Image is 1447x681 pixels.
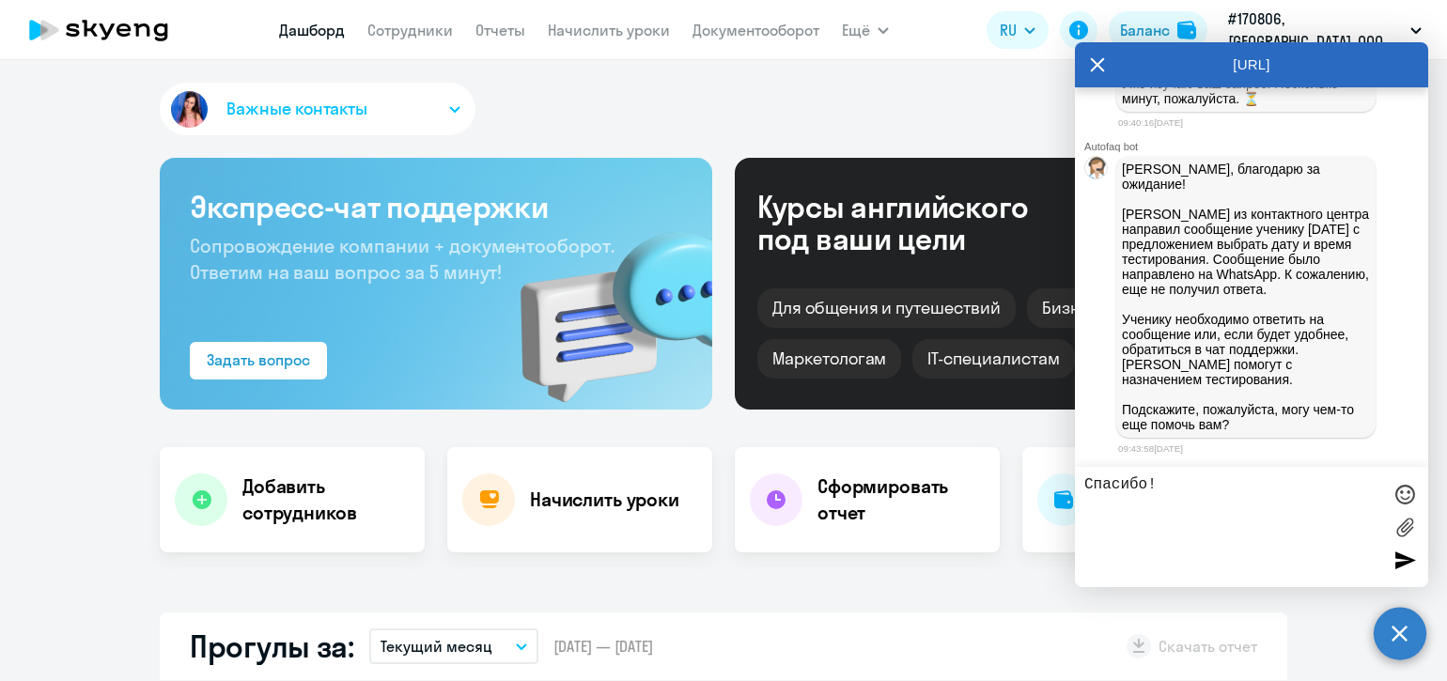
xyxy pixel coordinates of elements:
[167,87,211,132] img: avatar
[842,19,870,41] span: Ещё
[757,191,1079,255] div: Курсы английского под ваши цели
[369,628,538,664] button: Текущий месяц
[757,288,1016,328] div: Для общения и путешествий
[817,473,985,526] h4: Сформировать отчет
[226,97,367,121] span: Важные контакты
[190,234,615,284] span: Сопровождение компании + документооборот. Ответим на ваш вопрос за 5 минут!
[279,21,345,39] a: Дашборд
[530,487,679,513] h4: Начислить уроки
[1118,443,1183,454] time: 09:43:58[DATE]
[1219,8,1431,53] button: #170806, [GEOGRAPHIC_DATA], ООО
[1122,162,1370,432] p: [PERSON_NAME], благодарю за ожидание! [PERSON_NAME] из контактного центра направил сообщение учен...
[160,83,475,135] button: Важные контакты
[207,348,310,371] div: Задать вопрос
[912,339,1074,379] div: IT-специалистам
[190,342,327,379] button: Задать вопрос
[1084,141,1428,152] div: Autofaq bot
[381,635,492,658] p: Текущий месяц
[475,21,525,39] a: Отчеты
[548,21,670,39] a: Начислить уроки
[367,21,453,39] a: Сотрудники
[1118,117,1183,128] time: 09:40:16[DATE]
[242,473,410,526] h4: Добавить сотрудников
[190,188,682,225] h3: Экспресс-чат поддержки
[190,627,354,665] h2: Прогулы за:
[493,198,712,410] img: bg-img
[692,21,819,39] a: Документооборот
[1027,288,1251,328] div: Бизнес и командировки
[1228,8,1403,53] p: #170806, [GEOGRAPHIC_DATA], ООО
[1177,21,1196,39] img: balance
[1120,19,1170,41] div: Баланс
[1391,513,1419,541] label: Лимит 10 файлов
[987,11,1049,49] button: RU
[757,339,901,379] div: Маркетологам
[1000,19,1017,41] span: RU
[1109,11,1207,49] button: Балансbalance
[1084,476,1381,578] textarea: Спасибо!
[842,11,889,49] button: Ещё
[553,636,653,657] span: [DATE] — [DATE]
[1085,157,1109,184] img: bot avatar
